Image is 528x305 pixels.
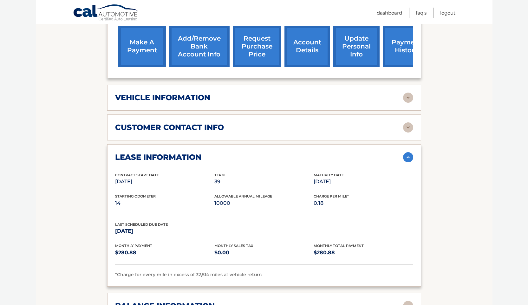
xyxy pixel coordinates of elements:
h2: vehicle information [115,93,210,102]
a: update personal info [333,26,380,67]
h2: lease information [115,152,201,162]
p: 0.18 [314,199,413,208]
a: payment history [383,26,430,67]
a: Cal Automotive [73,4,140,23]
a: Dashboard [377,8,402,18]
a: FAQ's [416,8,427,18]
a: request purchase price [233,26,281,67]
span: Charge Per Mile* [314,194,349,198]
span: Contract Start Date [115,173,159,177]
h2: customer contact info [115,123,224,132]
img: accordion-rest.svg [403,122,413,133]
img: accordion-active.svg [403,152,413,162]
p: $280.88 [115,248,214,257]
span: Starting Odometer [115,194,156,198]
span: Term [214,173,225,177]
a: Add/Remove bank account info [169,26,230,67]
span: Monthly Total Payment [314,243,364,248]
span: Last Scheduled Due Date [115,222,168,227]
p: 14 [115,199,214,208]
p: 39 [214,177,314,186]
a: make a payment [118,26,166,67]
p: $280.88 [314,248,413,257]
a: account details [284,26,330,67]
p: [DATE] [115,227,214,236]
p: [DATE] [314,177,413,186]
p: $0.00 [214,248,314,257]
a: Logout [440,8,455,18]
span: Allowable Annual Mileage [214,194,272,198]
p: 10000 [214,199,314,208]
span: Monthly Sales Tax [214,243,253,248]
p: [DATE] [115,177,214,186]
span: *Charge for every mile in excess of 32,514 miles at vehicle return [115,272,262,277]
img: accordion-rest.svg [403,93,413,103]
span: Monthly Payment [115,243,152,248]
span: Maturity Date [314,173,344,177]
